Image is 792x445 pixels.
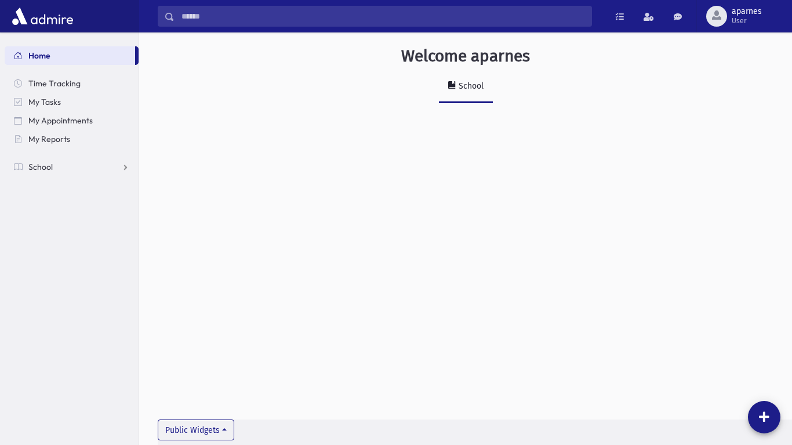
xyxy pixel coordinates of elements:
span: School [28,162,53,172]
span: My Reports [28,134,70,144]
a: School [5,158,139,176]
a: My Appointments [5,111,139,130]
span: User [732,16,762,25]
a: My Reports [5,130,139,148]
a: School [439,71,493,103]
h3: Welcome aparnes [401,46,530,66]
span: Time Tracking [28,78,81,89]
span: aparnes [732,7,762,16]
div: School [456,81,484,91]
img: AdmirePro [9,5,76,28]
a: Time Tracking [5,74,139,93]
span: Home [28,50,50,61]
a: My Tasks [5,93,139,111]
button: Public Widgets [158,420,234,440]
input: Search [175,6,591,27]
a: Home [5,46,135,65]
span: My Tasks [28,97,61,107]
span: My Appointments [28,115,93,126]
